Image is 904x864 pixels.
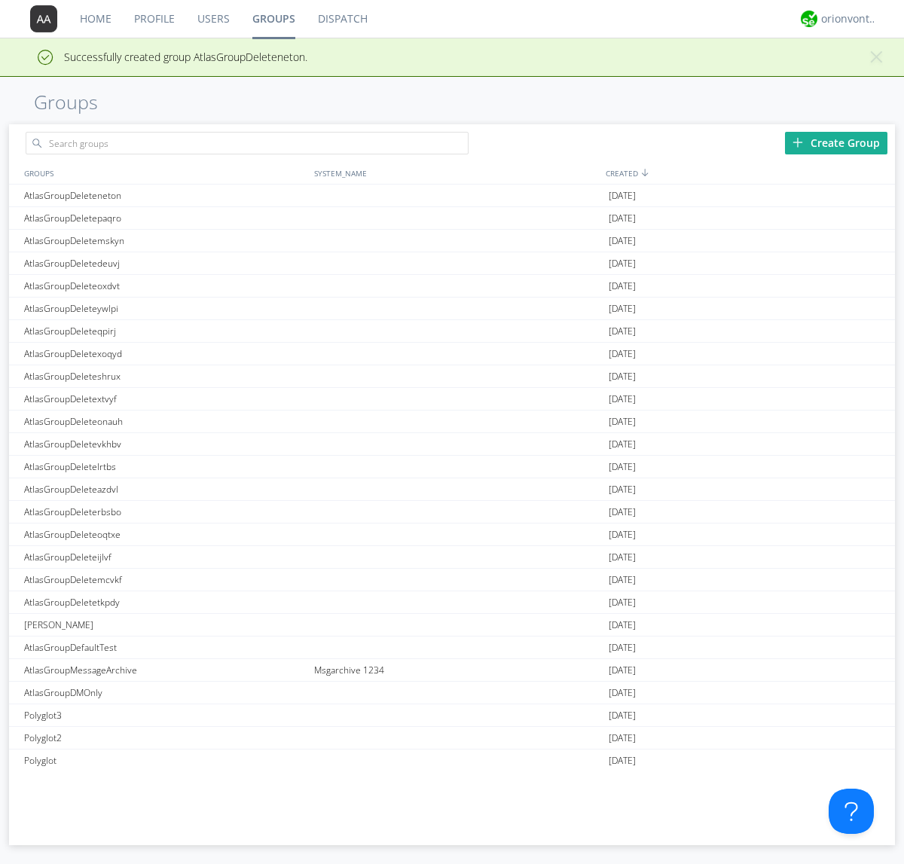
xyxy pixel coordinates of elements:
[20,365,310,387] div: AtlasGroupDeleteshrux
[9,433,895,456] a: AtlasGroupDeletevkhbv[DATE]
[9,682,895,704] a: AtlasGroupDMOnly[DATE]
[609,298,636,320] span: [DATE]
[20,614,310,636] div: [PERSON_NAME]
[829,789,874,834] iframe: Toggle Customer Support
[20,727,310,749] div: Polyglot2
[821,11,878,26] div: orionvontas+atlas+automation+org2
[9,207,895,230] a: AtlasGroupDeletepaqro[DATE]
[20,546,310,568] div: AtlasGroupDeleteijlvf
[20,185,310,206] div: AtlasGroupDeleteneton
[20,659,310,681] div: AtlasGroupMessageArchive
[793,137,803,148] img: plus.svg
[801,11,817,27] img: 29d36aed6fa347d5a1537e7736e6aa13
[9,411,895,433] a: AtlasGroupDeleteonauh[DATE]
[9,365,895,388] a: AtlasGroupDeleteshrux[DATE]
[609,659,636,682] span: [DATE]
[9,230,895,252] a: AtlasGroupDeletemskyn[DATE]
[20,524,310,545] div: AtlasGroupDeleteoqtxe
[26,132,469,154] input: Search groups
[609,546,636,569] span: [DATE]
[609,343,636,365] span: [DATE]
[609,456,636,478] span: [DATE]
[609,501,636,524] span: [DATE]
[9,727,895,750] a: Polyglot2[DATE]
[9,298,895,320] a: AtlasGroupDeleteywlpi[DATE]
[609,185,636,207] span: [DATE]
[9,275,895,298] a: AtlasGroupDeleteoxdvt[DATE]
[9,569,895,591] a: AtlasGroupDeletemcvkf[DATE]
[20,704,310,726] div: Polyglot3
[11,50,307,64] span: Successfully created group AtlasGroupDeleteneton.
[9,478,895,501] a: AtlasGroupDeleteazdvl[DATE]
[30,5,57,32] img: 373638.png
[609,637,636,659] span: [DATE]
[20,591,310,613] div: AtlasGroupDeletetkpdy
[609,365,636,388] span: [DATE]
[9,320,895,343] a: AtlasGroupDeleteqpirj[DATE]
[9,524,895,546] a: AtlasGroupDeleteoqtxe[DATE]
[9,704,895,727] a: Polyglot3[DATE]
[9,388,895,411] a: AtlasGroupDeletextvyf[DATE]
[609,478,636,501] span: [DATE]
[20,750,310,771] div: Polyglot
[609,252,636,275] span: [DATE]
[9,185,895,207] a: AtlasGroupDeleteneton[DATE]
[609,727,636,750] span: [DATE]
[20,388,310,410] div: AtlasGroupDeletextvyf
[310,659,605,681] div: Msgarchive 1234
[602,162,895,184] div: CREATED
[609,569,636,591] span: [DATE]
[9,252,895,275] a: AtlasGroupDeletedeuvj[DATE]
[9,659,895,682] a: AtlasGroupMessageArchiveMsgarchive 1234[DATE]
[20,230,310,252] div: AtlasGroupDeletemskyn
[609,682,636,704] span: [DATE]
[609,388,636,411] span: [DATE]
[20,207,310,229] div: AtlasGroupDeletepaqro
[20,275,310,297] div: AtlasGroupDeleteoxdvt
[20,411,310,432] div: AtlasGroupDeleteonauh
[609,320,636,343] span: [DATE]
[9,591,895,614] a: AtlasGroupDeletetkpdy[DATE]
[609,614,636,637] span: [DATE]
[20,343,310,365] div: AtlasGroupDeletexoqyd
[20,320,310,342] div: AtlasGroupDeleteqpirj
[9,614,895,637] a: [PERSON_NAME][DATE]
[20,433,310,455] div: AtlasGroupDeletevkhbv
[20,682,310,704] div: AtlasGroupDMOnly
[609,591,636,614] span: [DATE]
[609,411,636,433] span: [DATE]
[20,456,310,478] div: AtlasGroupDeletelrtbs
[9,343,895,365] a: AtlasGroupDeletexoqyd[DATE]
[609,433,636,456] span: [DATE]
[310,162,602,184] div: SYSTEM_NAME
[785,132,887,154] div: Create Group
[9,637,895,659] a: AtlasGroupDefaultTest[DATE]
[20,501,310,523] div: AtlasGroupDeleterbsbo
[9,456,895,478] a: AtlasGroupDeletelrtbs[DATE]
[609,230,636,252] span: [DATE]
[609,750,636,772] span: [DATE]
[20,637,310,658] div: AtlasGroupDefaultTest
[20,478,310,500] div: AtlasGroupDeleteazdvl
[20,298,310,319] div: AtlasGroupDeleteywlpi
[609,275,636,298] span: [DATE]
[9,546,895,569] a: AtlasGroupDeleteijlvf[DATE]
[9,750,895,772] a: Polyglot[DATE]
[9,501,895,524] a: AtlasGroupDeleterbsbo[DATE]
[609,524,636,546] span: [DATE]
[609,207,636,230] span: [DATE]
[609,704,636,727] span: [DATE]
[20,569,310,591] div: AtlasGroupDeletemcvkf
[20,162,307,184] div: GROUPS
[20,252,310,274] div: AtlasGroupDeletedeuvj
